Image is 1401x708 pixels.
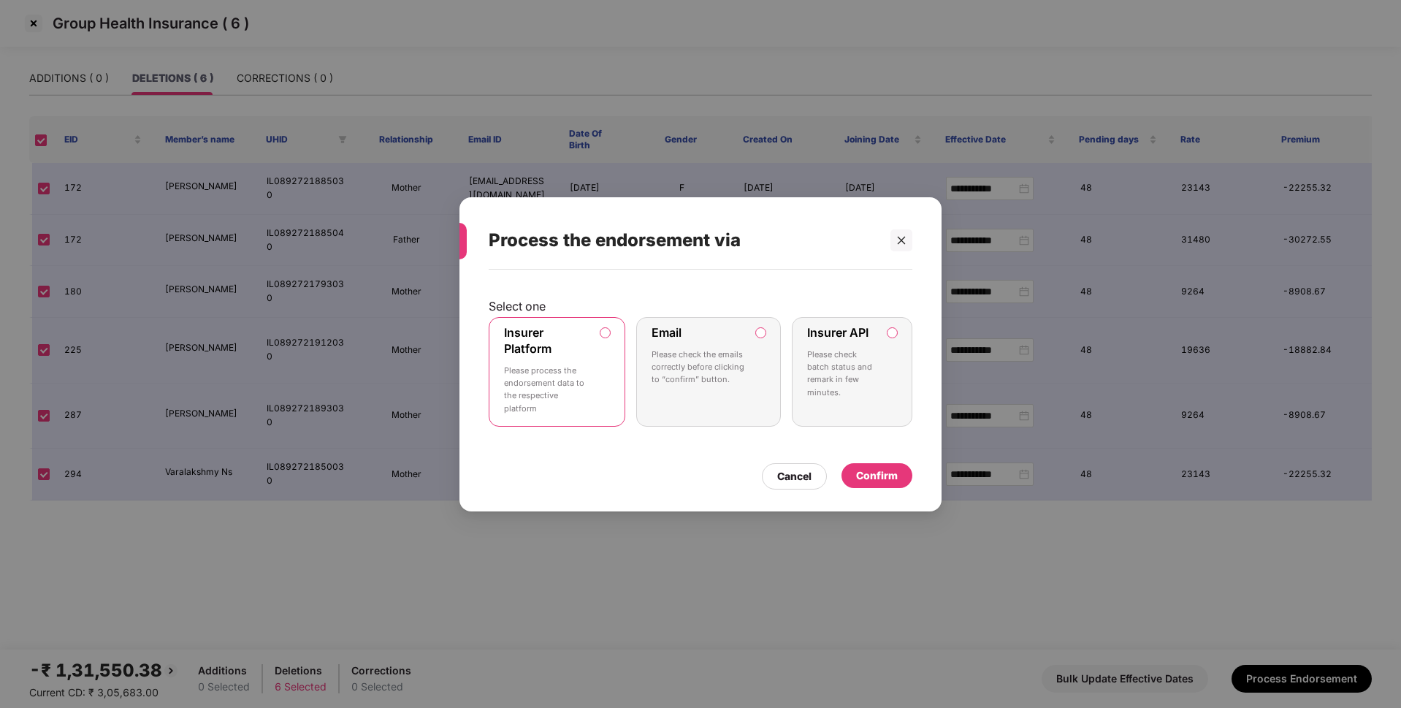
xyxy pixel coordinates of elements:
p: Please check the emails correctly before clicking to “confirm” button. [652,348,745,386]
p: Select one [489,298,912,313]
span: close [896,235,906,245]
label: Email [652,324,682,339]
input: EmailPlease check the emails correctly before clicking to “confirm” button. [756,327,766,337]
p: Please process the endorsement data to the respective platform [504,364,589,414]
p: Please check batch status and remark in few minutes. [807,348,877,398]
input: Insurer APIPlease check batch status and remark in few minutes. [887,327,897,337]
div: Process the endorsement via [489,212,877,269]
div: Cancel [777,468,812,484]
input: Insurer PlatformPlease process the endorsement data to the respective platform [600,327,610,337]
div: Confirm [856,467,898,483]
label: Insurer API [807,324,869,339]
label: Insurer Platform [504,324,551,355]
